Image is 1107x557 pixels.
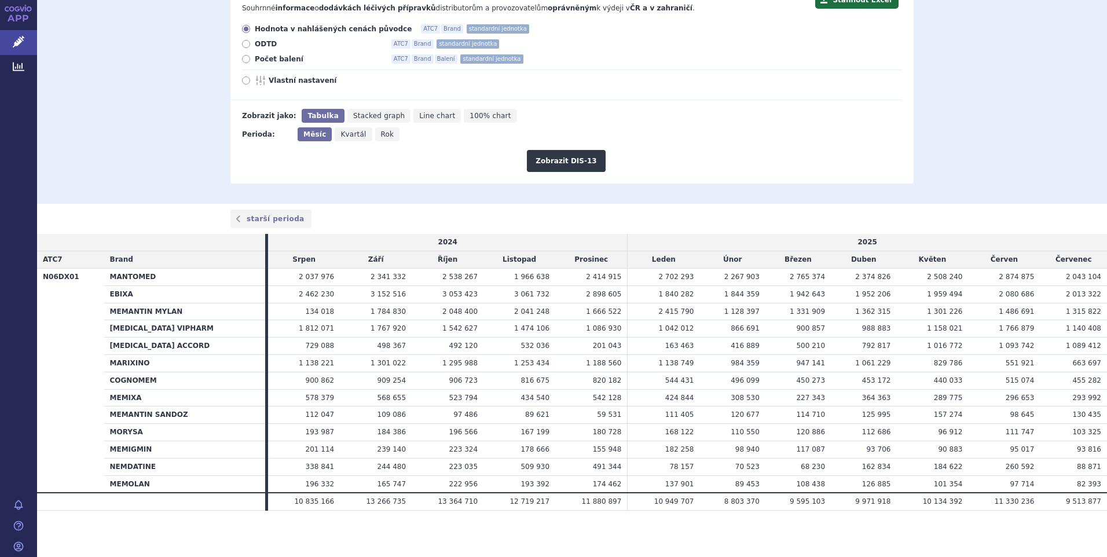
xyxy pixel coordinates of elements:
span: 1 486 691 [999,307,1034,316]
th: MEMANTIN MYLAN [104,303,266,320]
span: 88 871 [1077,463,1101,471]
span: 155 948 [593,445,622,453]
span: ATC7 [421,24,440,34]
td: 2025 [628,234,1107,251]
span: 1 128 397 [724,307,760,316]
span: 491 344 [593,463,622,471]
span: 117 087 [796,445,825,453]
span: 1 315 822 [1066,307,1101,316]
span: 13 266 735 [366,497,406,505]
span: 2 414 915 [586,273,621,281]
p: Souhrnné o distributorům a provozovatelům k výdeji v . [242,3,809,13]
span: 450 273 [796,376,825,384]
span: 8 803 370 [724,497,760,505]
span: Měsíc [303,130,326,138]
span: 98 645 [1010,411,1034,419]
span: Vlastní nastavení [269,76,396,85]
span: 2 048 400 [442,307,478,316]
span: 866 691 [731,324,760,332]
span: 509 930 [520,463,549,471]
td: Leden [628,251,700,269]
span: 515 074 [1006,376,1035,384]
span: 223 035 [449,463,478,471]
span: 114 710 [796,411,825,419]
span: 109 086 [377,411,406,419]
span: 70 523 [735,463,760,471]
span: Brand [412,54,434,64]
span: 1 542 627 [442,324,478,332]
span: 1 959 494 [927,290,962,298]
span: 2 041 248 [514,307,549,316]
span: 196 566 [449,428,478,436]
span: 498 367 [377,342,406,350]
span: 111 405 [665,411,694,419]
strong: oprávněným [548,4,596,12]
span: 947 141 [796,359,825,367]
span: 1 301 226 [927,307,962,316]
span: 1 331 909 [790,307,825,316]
span: 1 295 988 [442,359,478,367]
span: 9 971 918 [855,497,890,505]
span: 89 453 [735,480,760,488]
span: 1 942 643 [790,290,825,298]
span: 11 880 897 [582,497,622,505]
span: 168 122 [665,428,694,436]
span: 112 686 [862,428,891,436]
span: 137 901 [665,480,694,488]
span: 2 898 605 [586,290,621,298]
span: Kvartál [340,130,366,138]
span: 82 393 [1077,480,1101,488]
span: Rok [381,130,394,138]
span: Počet balení [255,54,382,64]
span: 2 267 903 [724,273,760,281]
span: 120 677 [731,411,760,419]
span: 988 883 [862,324,891,332]
span: 1 840 282 [658,290,694,298]
span: 2 374 826 [855,273,890,281]
span: 13 364 710 [438,497,478,505]
span: 227 343 [796,394,825,402]
td: Srpen [268,251,340,269]
span: 1 301 022 [371,359,406,367]
span: 500 210 [796,342,825,350]
span: 9 513 877 [1066,497,1101,505]
span: 2 538 267 [442,273,478,281]
span: 100% chart [470,112,511,120]
span: 1 766 879 [999,324,1034,332]
span: 10 949 707 [654,497,694,505]
span: 9 595 103 [790,497,825,505]
th: NEMDATINE [104,458,266,475]
span: 10 835 166 [294,497,334,505]
span: 196 332 [306,480,335,488]
span: 2 702 293 [658,273,694,281]
th: MORYSA [104,424,266,441]
th: [MEDICAL_DATA] VIPHARM [104,320,266,338]
span: 3 053 423 [442,290,478,298]
span: 2 765 374 [790,273,825,281]
span: 12 719 217 [509,497,549,505]
span: 1 093 742 [999,342,1034,350]
span: 568 655 [377,394,406,402]
div: Zobrazit jako: [242,109,296,123]
span: 193 987 [306,428,335,436]
span: 289 775 [934,394,963,402]
span: 364 363 [862,394,891,402]
button: Zobrazit DIS-13 [527,150,605,172]
span: 2 341 332 [371,273,406,281]
span: 167 199 [520,428,549,436]
span: 93 816 [1077,445,1101,453]
td: Září [340,251,412,269]
span: 1 016 772 [927,342,962,350]
span: 108 438 [796,480,825,488]
span: 97 486 [453,411,478,419]
span: Stacked graph [353,112,405,120]
span: 110 550 [731,428,760,436]
span: 244 480 [377,463,406,471]
th: MARIXINO [104,354,266,372]
span: 163 463 [665,342,694,350]
span: 162 834 [862,463,891,471]
span: 98 940 [735,445,760,453]
span: 111 747 [1006,428,1035,436]
span: 2 462 230 [299,290,334,298]
td: Únor [699,251,765,269]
